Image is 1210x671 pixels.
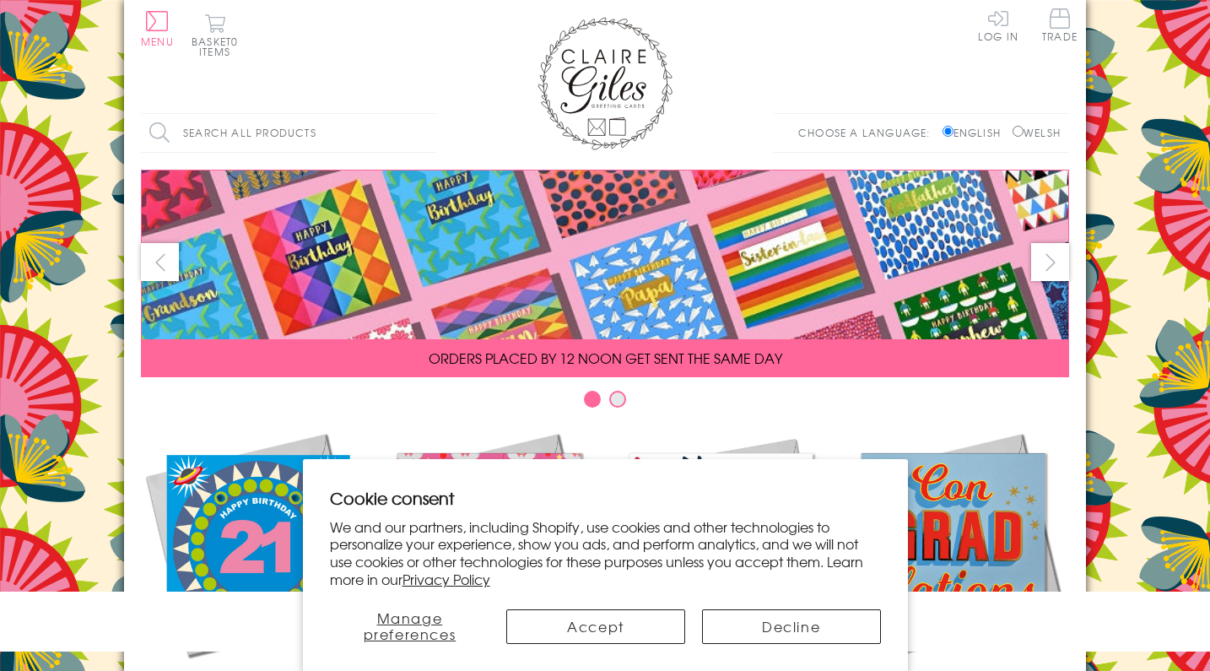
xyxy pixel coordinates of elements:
h2: Cookie consent [330,486,881,510]
div: Carousel Pagination [141,390,1069,416]
span: Trade [1042,8,1078,41]
button: Carousel Page 1 (Current Slide) [584,391,601,408]
p: Choose a language: [798,125,939,140]
input: Welsh [1013,126,1024,137]
span: Menu [141,34,174,49]
input: English [943,126,953,137]
label: English [943,125,1009,140]
button: Decline [702,609,881,644]
a: Trade [1042,8,1078,45]
button: Menu [141,11,174,46]
a: Log In [978,8,1018,41]
span: Manage preferences [364,608,456,644]
button: Manage preferences [329,609,489,644]
input: Search [419,114,436,152]
span: 0 items [199,34,238,59]
p: We and our partners, including Shopify, use cookies and other technologies to personalize your ex... [330,518,881,588]
img: Claire Giles Greetings Cards [537,17,673,150]
button: Accept [506,609,685,644]
button: prev [141,243,179,281]
input: Search all products [141,114,436,152]
button: Carousel Page 2 [609,391,626,408]
a: Privacy Policy [402,569,490,589]
label: Welsh [1013,125,1061,140]
button: Basket0 items [192,14,238,57]
button: next [1031,243,1069,281]
span: ORDERS PLACED BY 12 NOON GET SENT THE SAME DAY [429,348,782,368]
